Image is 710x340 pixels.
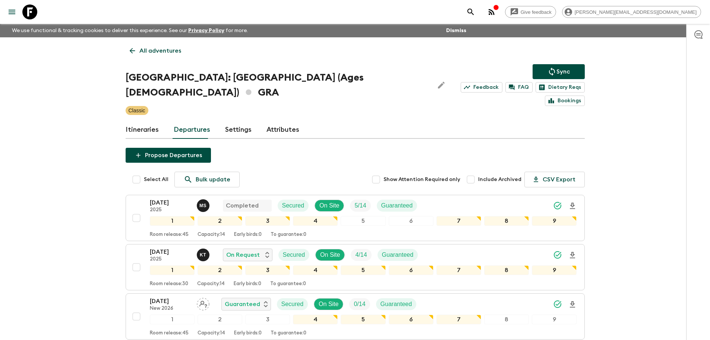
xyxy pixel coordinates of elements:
[536,82,585,93] a: Dietary Reqs
[341,216,385,226] div: 5
[384,176,460,183] span: Show Attention Required only
[139,46,181,55] p: All adventures
[436,265,481,275] div: 7
[245,315,290,324] div: 3
[553,201,562,210] svg: Synced Successfully
[562,6,701,18] div: [PERSON_NAME][EMAIL_ADDRESS][DOMAIN_NAME]
[144,176,168,183] span: Select All
[389,265,433,275] div: 6
[9,24,251,37] p: We use functional & tracking cookies to deliver this experience. See our for more.
[198,232,225,238] p: Capacity: 14
[129,107,145,114] p: Classic
[382,250,414,259] p: Guaranteed
[126,148,211,163] button: Propose Departures
[174,172,240,187] a: Bulk update
[434,70,449,100] button: Edit Adventure Title
[197,281,225,287] p: Capacity: 14
[278,200,309,212] div: Secured
[293,315,338,324] div: 4
[568,300,577,309] svg: Download Onboarding
[381,201,413,210] p: Guaranteed
[315,249,345,261] div: On Site
[197,249,211,261] button: KT
[126,195,585,241] button: [DATE]2025Magda SotiriadisCompletedSecuredOn SiteTrip FillGuaranteed123456789Room release:45Capac...
[545,96,585,106] a: Bookings
[150,265,195,275] div: 1
[126,293,585,340] button: [DATE]New 2026Assign pack leaderGuaranteedSecuredOn SiteTrip FillGuaranteed123456789Room release:...
[225,300,260,309] p: Guaranteed
[278,249,310,261] div: Secured
[532,315,577,324] div: 9
[568,202,577,210] svg: Download Onboarding
[517,9,556,15] span: Give feedback
[350,200,370,212] div: Trip Fill
[354,201,366,210] p: 5 / 14
[197,300,209,306] span: Assign pack leader
[389,315,433,324] div: 6
[150,330,189,336] p: Room release: 45
[484,265,529,275] div: 8
[150,207,191,213] p: 2025
[150,306,191,312] p: New 2026
[293,265,338,275] div: 4
[354,300,365,309] p: 0 / 14
[436,315,481,324] div: 7
[277,298,308,310] div: Secured
[282,201,304,210] p: Secured
[463,4,478,19] button: search adventures
[461,82,502,93] a: Feedback
[150,315,195,324] div: 1
[126,70,428,100] h1: [GEOGRAPHIC_DATA]: [GEOGRAPHIC_DATA] (Ages [DEMOGRAPHIC_DATA]) GRA
[200,252,206,258] p: K T
[571,9,701,15] span: [PERSON_NAME][EMAIL_ADDRESS][DOMAIN_NAME]
[150,216,195,226] div: 1
[150,232,189,238] p: Room release: 45
[188,28,224,33] a: Privacy Policy
[320,250,340,259] p: On Site
[271,232,306,238] p: To guarantee: 0
[341,315,385,324] div: 5
[150,198,191,207] p: [DATE]
[126,43,185,58] a: All adventures
[293,216,338,226] div: 4
[568,251,577,260] svg: Download Onboarding
[126,121,159,139] a: Itineraries
[198,265,242,275] div: 2
[174,121,210,139] a: Departures
[245,216,290,226] div: 3
[553,300,562,309] svg: Synced Successfully
[150,281,188,287] p: Room release: 30
[436,216,481,226] div: 7
[341,265,385,275] div: 5
[126,244,585,290] button: [DATE]2025Kostantinos TsaousisOn RequestSecuredOn SiteTrip FillGuaranteed123456789Room release:30...
[381,300,412,309] p: Guaranteed
[532,216,577,226] div: 9
[553,250,562,259] svg: Synced Successfully
[197,202,211,208] span: Magda Sotiriadis
[478,176,521,183] span: Include Archived
[484,315,529,324] div: 8
[505,6,556,18] a: Give feedback
[533,64,585,79] button: Sync adventure departures to the booking engine
[226,250,260,259] p: On Request
[505,82,533,93] a: FAQ
[226,201,259,210] p: Completed
[245,265,290,275] div: 3
[319,201,339,210] p: On Site
[484,216,529,226] div: 8
[198,315,242,324] div: 2
[198,216,242,226] div: 2
[389,216,433,226] div: 6
[196,175,230,184] p: Bulk update
[234,330,262,336] p: Early birds: 0
[314,298,343,310] div: On Site
[234,232,262,238] p: Early birds: 0
[4,4,19,19] button: menu
[198,330,225,336] p: Capacity: 14
[271,330,306,336] p: To guarantee: 0
[349,298,370,310] div: Trip Fill
[556,67,570,76] p: Sync
[234,281,261,287] p: Early birds: 0
[315,200,344,212] div: On Site
[319,300,338,309] p: On Site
